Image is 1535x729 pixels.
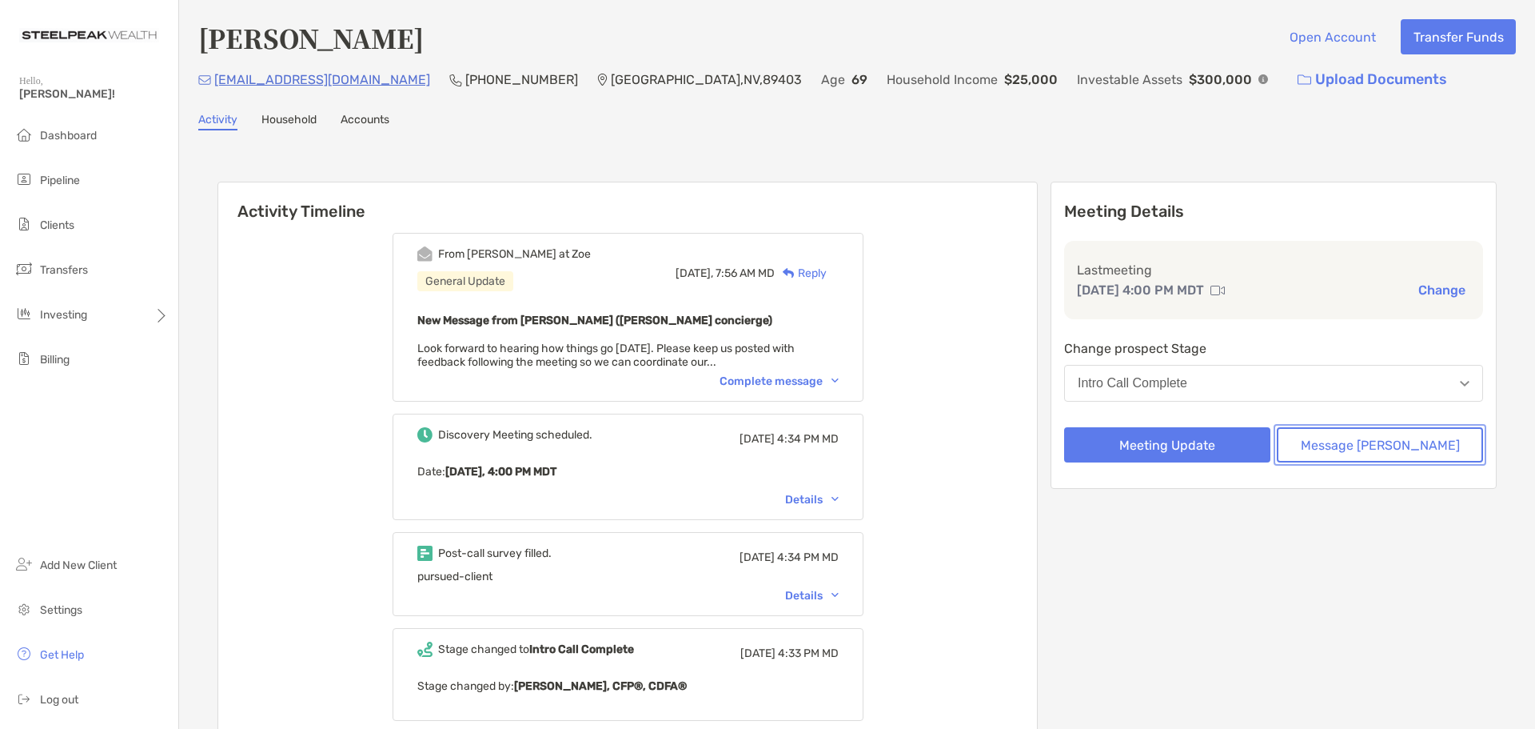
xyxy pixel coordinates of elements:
[1413,282,1470,298] button: Change
[14,304,34,323] img: investing icon
[417,271,513,291] div: General Update
[1287,62,1457,97] a: Upload Documents
[740,551,775,564] span: [DATE]
[417,246,433,262] img: Event icon
[14,349,34,368] img: billing icon
[14,644,34,663] img: get-help icon
[417,546,433,561] img: Event icon
[40,559,117,572] span: Add New Client
[417,427,433,443] img: Event icon
[417,314,772,327] b: New Message from [PERSON_NAME] ([PERSON_NAME] concierge)
[1298,74,1311,86] img: button icon
[1077,280,1204,300] p: [DATE] 4:00 PM MDT
[514,679,687,693] b: [PERSON_NAME], CFP®, CDFA®
[529,643,634,656] b: Intro Call Complete
[777,551,839,564] span: 4:34 PM MD
[1189,70,1252,90] p: $300,000
[438,547,552,560] div: Post-call survey filled.
[40,353,70,367] span: Billing
[740,432,775,446] span: [DATE]
[40,263,88,277] span: Transfers
[1004,70,1058,90] p: $25,000
[445,465,556,479] b: [DATE], 4:00 PM MDT
[785,493,839,507] div: Details
[775,265,827,282] div: Reply
[198,19,424,56] h4: [PERSON_NAME]
[1064,338,1483,358] p: Change prospect Stage
[40,693,78,707] span: Log out
[1277,427,1483,463] button: Message [PERSON_NAME]
[40,308,87,322] span: Investing
[785,589,839,603] div: Details
[214,70,430,90] p: [EMAIL_ADDRESS][DOMAIN_NAME]
[831,379,839,383] img: Chevron icon
[14,125,34,144] img: dashboard icon
[1064,427,1270,463] button: Meeting Update
[14,214,34,234] img: clients icon
[851,70,867,90] p: 69
[417,570,492,583] span: pursued-client
[261,113,317,130] a: Household
[740,647,775,660] span: [DATE]
[1460,381,1469,387] img: Open dropdown arrow
[1064,202,1483,222] p: Meeting Details
[198,75,211,85] img: Email Icon
[611,70,802,90] p: [GEOGRAPHIC_DATA] , NV , 89403
[1078,376,1187,391] div: Intro Call Complete
[778,647,839,660] span: 4:33 PM MD
[218,182,1037,221] h6: Activity Timeline
[198,113,237,130] a: Activity
[19,87,169,101] span: [PERSON_NAME]!
[341,113,389,130] a: Accounts
[40,218,74,232] span: Clients
[1401,19,1516,54] button: Transfer Funds
[14,555,34,574] img: add_new_client icon
[40,129,97,142] span: Dashboard
[1277,19,1388,54] button: Open Account
[676,266,713,280] span: [DATE],
[465,70,578,90] p: [PHONE_NUMBER]
[14,599,34,619] img: settings icon
[438,428,592,442] div: Discovery Meeting scheduled.
[40,174,80,187] span: Pipeline
[777,432,839,446] span: 4:34 PM MD
[831,593,839,598] img: Chevron icon
[14,170,34,189] img: pipeline icon
[1077,70,1182,90] p: Investable Assets
[14,259,34,278] img: transfers icon
[831,497,839,502] img: Chevron icon
[19,6,159,64] img: Zoe Logo
[1064,365,1483,402] button: Intro Call Complete
[1210,284,1225,297] img: communication type
[783,268,795,278] img: Reply icon
[1077,260,1470,280] p: Last meeting
[417,676,839,696] p: Stage changed by:
[716,266,775,280] span: 7:56 AM MD
[417,642,433,657] img: Event icon
[438,643,634,656] div: Stage changed to
[40,603,82,617] span: Settings
[40,648,84,662] span: Get Help
[1258,74,1268,84] img: Info Icon
[821,70,845,90] p: Age
[417,462,839,482] p: Date :
[417,342,795,369] span: Look forward to hearing how things go [DATE]. Please keep us posted with feedback following the m...
[597,74,608,86] img: Location Icon
[887,70,998,90] p: Household Income
[720,375,839,388] div: Complete message
[438,247,591,261] div: From [PERSON_NAME] at Zoe
[14,689,34,708] img: logout icon
[449,74,462,86] img: Phone Icon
